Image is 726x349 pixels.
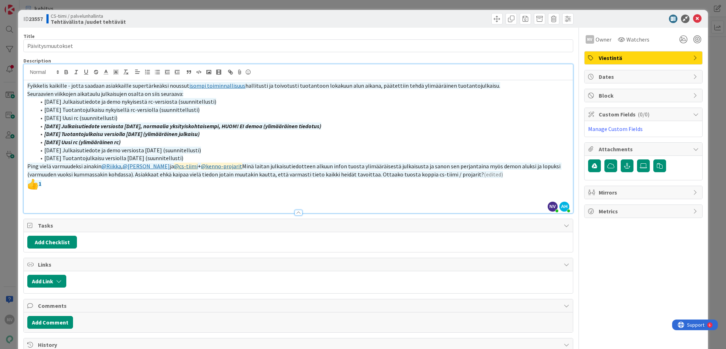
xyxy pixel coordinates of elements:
span: Custom Fields [599,110,689,119]
span: Tasks [38,221,560,230]
span: Minä laitan julkaisutiedotteen alkuun infon tuosta ylimääräisestä julkaisusta ja sanon sen perjan... [27,163,562,178]
span: Mirrors [599,188,689,197]
a: isompi toiminnallisuus [189,82,245,89]
label: Title [23,33,35,39]
span: ( 0/0 ) [638,111,649,118]
span: AH [559,202,569,212]
em: [DATE] Tuotantojulkaisu versiolla [DATE] (ylimääräinen julkaisu) [44,130,200,137]
a: Manage Custom Fields [588,125,643,132]
span: , [121,163,123,170]
span: CS-tiimi / palvelunhallinta [51,13,126,19]
span: [DATE] Uusi rc (suunnitellusti) [44,114,117,121]
em: [DATE] Uusi rc (ylimääräinen rc) [44,138,121,146]
button: Add Link [27,275,66,288]
span: Viestintä [599,54,689,62]
button: Add Checklist [27,236,77,249]
em: [DATE] Julkaisutiedote versiosta [DATE], normaalia yksityiskohtaisempi, HUOM! EI demoa (ylimääräi... [44,122,321,130]
span: (edited) [484,171,503,178]
span: Ping vielä varmuudeksi ainakin [27,163,101,170]
div: NV [586,35,594,44]
span: Metrics [599,207,689,216]
div: 6 [37,3,39,9]
span: Owner [596,35,611,44]
input: type card name here... [23,39,573,52]
span: Seuraavien viikkojen aikataulu julkaisujen osalta on siis seuraava: [27,90,183,97]
a: @kenno-projarit [201,163,242,170]
span: History [38,340,560,349]
span: [DATE] Julkaisutiedote ja demo nykyisestä rc-versiosta (suunnitellusti) [44,98,216,105]
strong: 1 [27,180,41,187]
span: Support [15,1,32,10]
button: Add Comment [27,316,73,329]
span: [DATE] Tuotantojulkaisu nykyisellä rc-versiolla (suunnittellusti) [44,106,200,113]
span: Dates [599,72,689,81]
span: Watchers [626,35,649,44]
span: Comments [38,301,560,310]
a: @Riikka [101,163,121,170]
span: Attachments [599,145,689,153]
span: + [198,163,201,170]
span: NV [548,202,558,212]
span: ja [170,163,174,170]
span: [DATE] Tuotantojulkaisu versiolla [DATE] (suunnitellusti) [44,154,183,162]
span: ID [23,15,43,23]
b: Tehtävälista /uudet tehtävät [51,19,126,24]
span: hallitusti ja toivotusti tuotantoon lokakuun alun aikana, päätettiin tehdä ylimääräinen tuotantoj... [245,82,500,89]
img: :+1: [27,179,39,190]
span: Block [599,91,689,100]
b: 23557 [29,15,43,22]
span: Fyikkelis kaikille - jotta saadaan asiakkaille supertärkeäksi noussut [27,82,189,89]
span: [DATE] Julkaisutiedote ja demo versiosta [DATE] (suunnitellusti) [44,147,201,154]
a: @cs-tiimi [174,163,198,170]
a: @[PERSON_NAME] [123,163,170,170]
span: Description [23,58,51,64]
span: Links [38,260,560,269]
